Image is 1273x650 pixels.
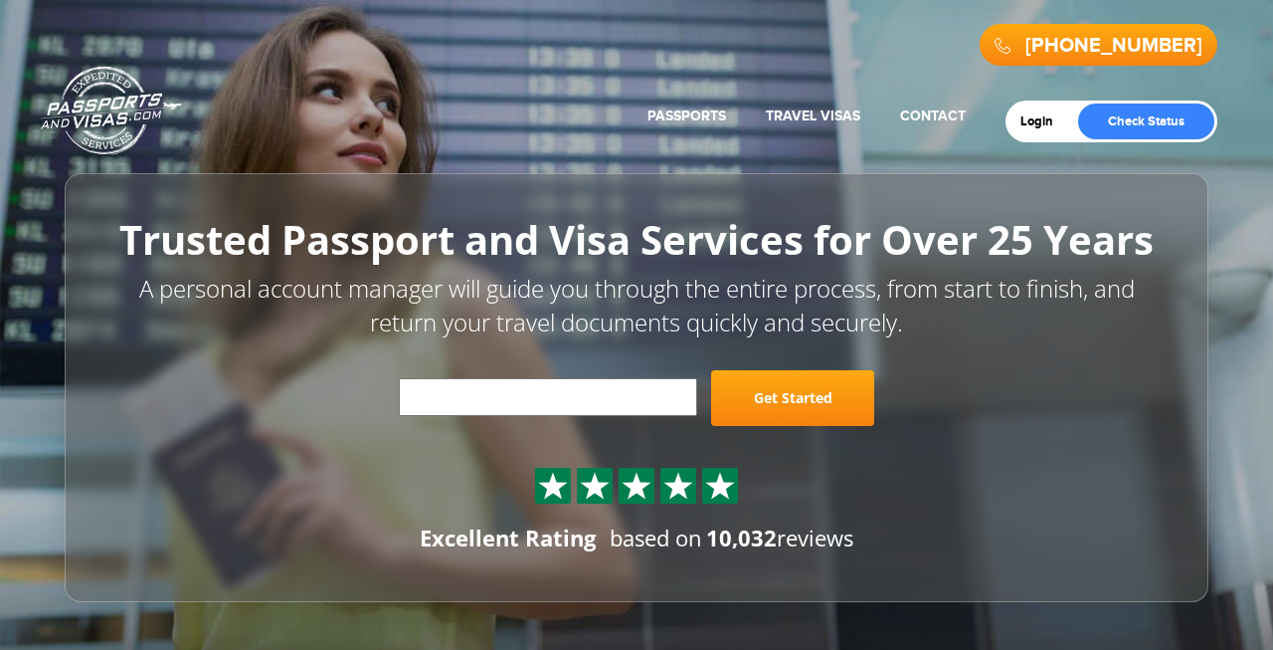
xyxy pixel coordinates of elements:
[663,471,693,501] img: Sprite St
[538,471,568,501] img: Sprite St
[706,523,853,552] span: reviews
[706,523,777,552] strong: 10,032
[705,471,735,501] img: Sprite St
[580,471,610,501] img: Sprite St
[1020,113,1067,129] a: Login
[1025,34,1202,58] a: [PHONE_NUMBER]
[420,523,596,553] div: Excellent Rating
[711,370,874,426] a: Get Started
[610,523,702,552] span: based on
[109,218,1164,262] h1: Trusted Passport and Visa Services for Over 25 Years
[1078,104,1214,139] a: Check Status
[900,108,966,124] a: Contact
[41,66,182,155] a: Passports & [DOMAIN_NAME]
[109,272,1164,340] p: A personal account manager will guide you through the entire process, from start to finish, and r...
[647,108,726,124] a: Passports
[766,108,860,124] a: Travel Visas
[622,471,651,501] img: Sprite St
